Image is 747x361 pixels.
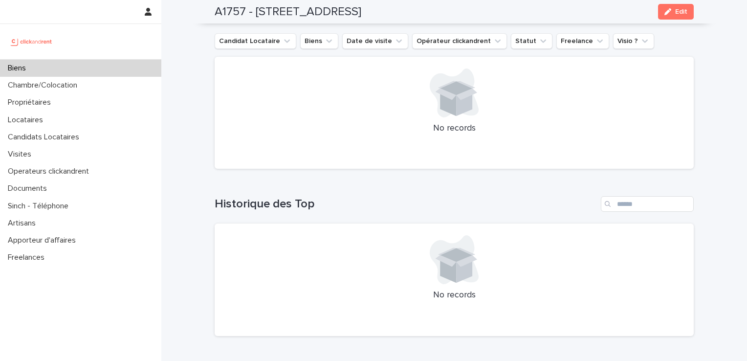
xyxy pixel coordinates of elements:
p: Visites [4,150,39,159]
span: Edit [675,8,687,15]
p: Documents [4,184,55,193]
p: Operateurs clickandrent [4,167,97,176]
p: No records [226,290,682,301]
button: Visio ? [613,33,654,49]
p: Chambre/Colocation [4,81,85,90]
p: Artisans [4,219,44,228]
p: No records [226,123,682,134]
button: Candidat Locataire [215,33,296,49]
p: Propriétaires [4,98,59,107]
p: Freelances [4,253,52,262]
button: Freelance [556,33,609,49]
button: Biens [300,33,338,49]
input: Search [601,196,694,212]
button: Statut [511,33,552,49]
p: Candidats Locataires [4,133,87,142]
p: Biens [4,64,34,73]
button: Date de visite [342,33,408,49]
button: Edit [658,4,694,20]
p: Sinch - Téléphone [4,202,76,211]
img: UCB0brd3T0yccxBKYDjQ [8,32,55,51]
p: Locataires [4,115,51,125]
button: Opérateur clickandrent [412,33,507,49]
p: Apporteur d'affaires [4,236,84,245]
h1: Historique des Top [215,197,597,211]
h2: A1757 - [STREET_ADDRESS] [215,5,361,19]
